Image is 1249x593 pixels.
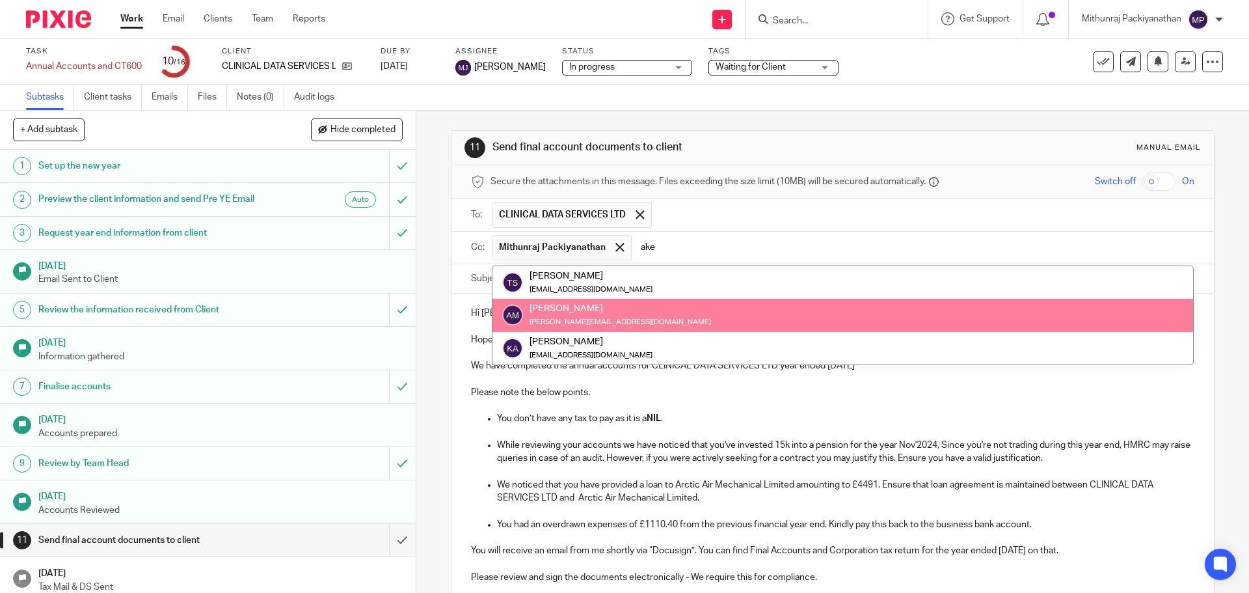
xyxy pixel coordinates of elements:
small: /16 [174,59,185,66]
img: svg%3E [502,305,523,325]
h1: [DATE] [38,256,403,273]
div: 5 [13,301,31,319]
span: On [1182,175,1194,188]
h1: [DATE] [38,410,403,426]
a: Files [198,85,227,110]
small: [PERSON_NAME][EMAIL_ADDRESS][DOMAIN_NAME] [530,318,711,325]
button: Hide completed [311,118,403,141]
div: 11 [13,531,31,549]
div: Manual email [1136,143,1201,153]
div: 1 [13,157,31,175]
img: svg%3E [455,60,471,76]
p: CLINICAL DATA SERVICES LTD [222,60,336,73]
h1: Send final account documents to client [492,141,861,154]
div: [PERSON_NAME] [530,335,652,348]
a: Subtasks [26,85,74,110]
p: Please note the below points. [471,386,1194,399]
div: 7 [13,378,31,396]
span: Mithunraj Packiyanathan [499,241,606,254]
div: 2 [13,191,31,209]
p: Hi [PERSON_NAME], [471,307,1194,320]
p: You had an overdrawn expenses of £1110.40 from the previous financial year end. Kindly pay this b... [497,518,1194,531]
a: Reports [293,12,325,25]
input: Search [772,16,889,27]
h1: Review by Team Head [38,454,263,473]
label: Task [26,46,142,57]
img: svg%3E [1188,9,1209,30]
p: While reviewing your accounts we have noticed that you've invested 15k into a pension for the yea... [497,439,1194,465]
h1: Finalise accounts [38,377,263,396]
img: svg%3E [502,338,523,359]
p: You don’t have any tax to pay as it is a . [497,412,1194,425]
strong: NIL [647,414,661,423]
h1: Request year end information from client [38,223,263,243]
button: + Add subtask [13,118,85,141]
p: Hope you are well and safe. [471,333,1194,346]
span: Waiting for Client [716,62,786,72]
h1: [DATE] [38,333,403,350]
label: Assignee [455,46,546,57]
p: Accounts prepared [38,427,403,440]
p: You will receive an email from me shortly via “Docusign”. You can find Final Accounts and Corpora... [471,544,1194,557]
div: 3 [13,224,31,242]
label: Due by [381,46,439,57]
label: Tags [708,46,839,57]
h1: Preview the client information and send Pre YE Email [38,189,263,209]
p: Mithunraj Packiyanathan [1082,12,1181,25]
div: 11 [464,137,485,158]
small: [EMAIL_ADDRESS][DOMAIN_NAME] [530,286,652,293]
div: Annual Accounts and CT600 [26,60,142,73]
span: Secure the attachments in this message. Files exceeding the size limit (10MB) will be secured aut... [490,175,926,188]
h1: [DATE] [38,487,403,503]
a: Notes (0) [237,85,284,110]
div: Auto [345,191,376,208]
a: Emails [152,85,188,110]
a: Team [252,12,273,25]
span: [PERSON_NAME] [474,61,546,74]
h1: Review the information received from Client [38,300,263,320]
span: Hide completed [330,125,396,135]
label: Subject: [471,272,505,285]
span: In progress [569,62,615,72]
a: Email [163,12,184,25]
h1: Send final account documents to client [38,531,263,550]
span: Get Support [960,14,1010,23]
span: CLINICAL DATA SERVICES LTD [499,208,626,221]
label: Cc: [471,241,485,254]
a: Clients [204,12,232,25]
small: [EMAIL_ADDRESS][DOMAIN_NAME] [530,352,652,359]
div: 9 [13,454,31,473]
span: Switch off [1095,175,1136,188]
p: Please review and sign the documents electronically - We require this for compliance. [471,571,1194,584]
h1: Set up the new year [38,156,263,176]
h1: [DATE] [38,564,403,580]
img: Pixie [26,10,91,28]
div: [PERSON_NAME] [530,302,711,315]
a: Audit logs [294,85,344,110]
label: To: [471,208,485,221]
div: 10 [162,54,185,69]
p: Accounts Reviewed [38,504,403,517]
p: Information gathered [38,350,403,363]
p: We noticed that you have provided a loan to Arctic Air Mechanical Limited amounting to £4491. Ens... [497,478,1194,505]
div: [PERSON_NAME] [530,269,652,283]
span: [DATE] [381,62,408,71]
p: Email Sent to Client [38,273,403,286]
label: Status [562,46,692,57]
p: We have completed the annual accounts for CLINICAL DATA SERVICES LTD year ended [DATE] [471,359,1194,372]
a: Work [120,12,143,25]
a: Client tasks [84,85,142,110]
label: Client [222,46,364,57]
img: svg%3E [502,272,523,293]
